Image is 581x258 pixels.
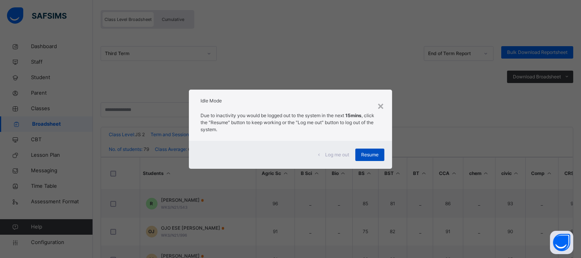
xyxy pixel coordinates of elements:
strong: 15mins [345,113,362,118]
p: Due to inactivity you would be logged out to the system in the next , click the "Resume" button t... [201,112,380,133]
button: Open asap [550,231,573,254]
div: × [377,97,384,114]
h2: Idle Mode [201,97,380,104]
span: Log me out [325,151,349,158]
span: Resume [361,151,379,158]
